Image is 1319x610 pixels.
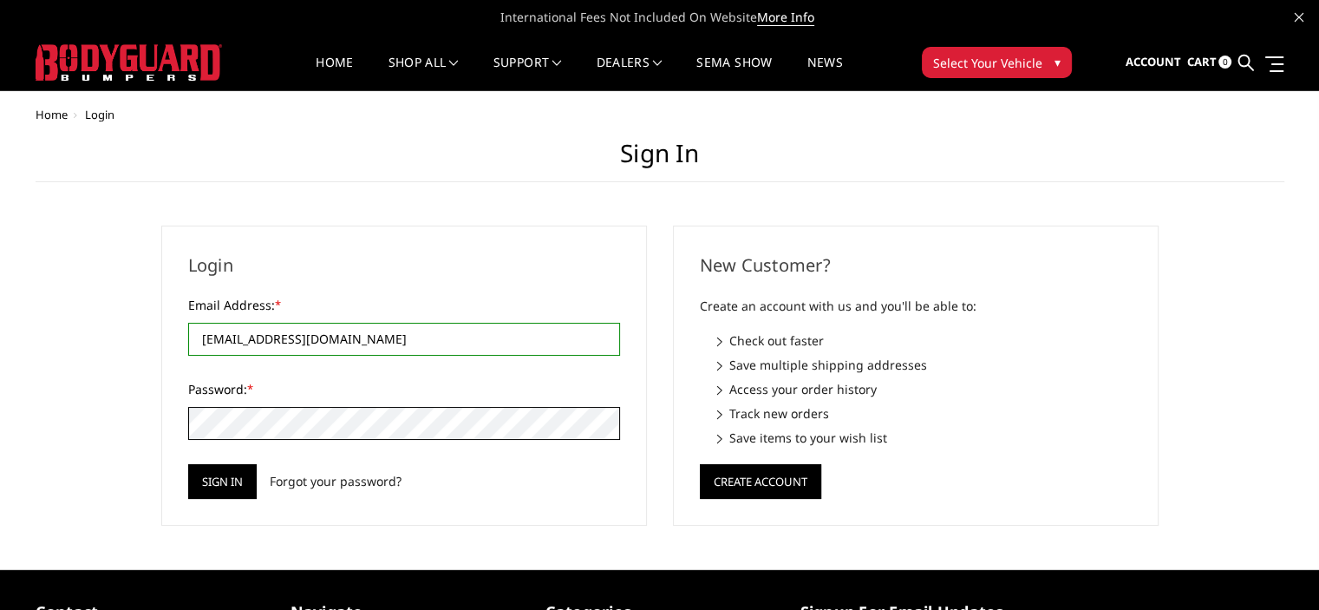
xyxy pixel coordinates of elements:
[269,472,401,490] a: Forgot your password?
[717,429,1132,447] li: Save items to your wish list
[316,56,353,90] a: Home
[717,356,1132,374] li: Save multiple shipping addresses
[700,253,1132,279] h2: New Customer?
[188,464,257,499] input: Sign in
[933,54,1042,72] span: Select Your Vehicle
[1125,54,1180,69] span: Account
[700,464,821,499] button: Create Account
[1232,527,1319,610] iframe: Chat Widget
[188,296,620,314] label: Email Address:
[36,44,222,81] img: BODYGUARD BUMPERS
[757,9,814,26] a: More Info
[717,331,1132,350] li: Check out faster
[1186,54,1216,69] span: Cart
[806,56,842,90] a: News
[1055,53,1061,71] span: ▾
[36,107,68,122] a: Home
[717,404,1132,423] li: Track new orders
[188,380,620,398] label: Password:
[700,471,821,488] a: Create Account
[597,56,663,90] a: Dealers
[700,296,1132,317] p: Create an account with us and you'll be able to:
[85,107,114,122] span: Login
[1125,39,1180,86] a: Account
[188,253,620,279] h2: Login
[1218,56,1231,69] span: 0
[922,47,1072,78] button: Select Your Vehicle
[696,56,772,90] a: SEMA Show
[1186,39,1231,86] a: Cart 0
[36,139,1284,182] h1: Sign in
[389,56,459,90] a: shop all
[493,56,562,90] a: Support
[717,380,1132,398] li: Access your order history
